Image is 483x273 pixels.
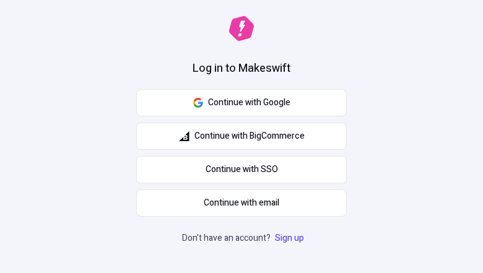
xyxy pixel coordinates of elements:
span: Continue with Google [208,96,290,110]
button: Continue with BigCommerce [136,123,347,150]
span: Continue with email [204,196,279,210]
h1: Log in to Makeswift [193,61,290,77]
span: Continue with BigCommerce [194,129,305,143]
button: Continue with email [136,189,347,217]
a: Sign up [272,232,307,245]
a: Continue with SSO [136,156,347,183]
button: Continue with Google [136,89,347,116]
p: Don't have an account? [182,232,307,245]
